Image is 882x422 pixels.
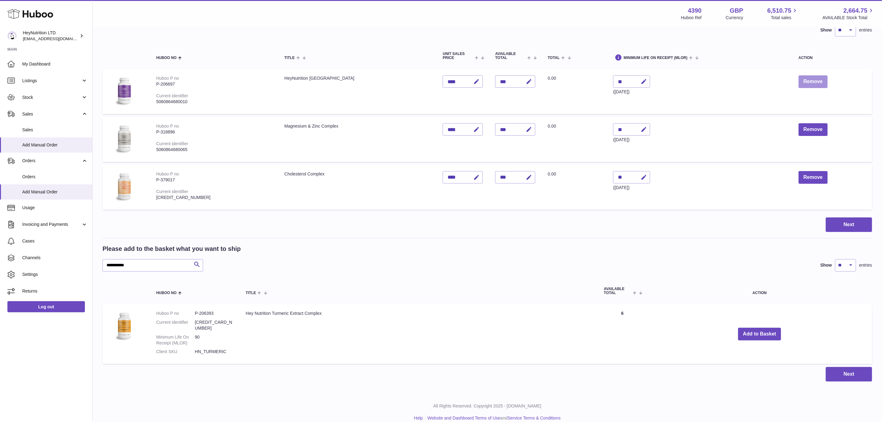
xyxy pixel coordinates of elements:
[425,415,561,421] li: and
[771,15,798,21] span: Total sales
[548,76,556,81] span: 0.00
[156,56,177,60] span: Huboo no
[613,137,650,143] div: ([DATE])
[109,310,140,341] img: Hey Nutrition Turmeric Extract Complex
[156,124,179,129] div: Huboo P no
[195,319,233,331] dd: [CREDIT_CARD_NUMBER]
[156,141,188,146] div: Current identifier
[278,165,437,210] td: Cholesterol Complex
[548,124,556,129] span: 0.00
[278,69,437,114] td: HeyNutrition [GEOGRAPHIC_DATA]
[799,171,828,184] button: Remove
[22,272,88,277] span: Settings
[22,158,81,164] span: Orders
[156,319,195,331] dt: Current identifier
[799,123,828,136] button: Remove
[22,127,88,133] span: Sales
[156,76,179,81] div: Huboo P no
[23,30,78,42] div: HeyNutrition LTD
[767,6,799,21] a: 6,510.75 Total sales
[7,31,17,40] img: internalAdmin-4390@internal.huboo.com
[195,310,233,316] dd: P-206393
[822,6,875,21] a: 2,664.75 AVAILABLE Stock Total
[156,349,195,355] dt: Client SKU
[98,403,877,409] p: All Rights Reserved. Copyright 2025 - [DOMAIN_NAME]
[109,171,140,202] img: Cholesterol Complex
[604,287,631,295] span: AVAILABLE Total
[859,262,872,268] span: entries
[156,189,188,194] div: Current identifier
[7,301,85,312] a: Log out
[826,217,872,232] button: Next
[414,416,423,420] a: Help
[284,56,295,60] span: Title
[22,142,88,148] span: Add Manual Order
[799,75,828,88] button: Remove
[109,75,140,106] img: HeyNutrition Collagen Complex
[156,99,272,105] div: 5060864680010
[443,52,473,60] span: Unit Sales Price
[240,304,598,364] td: Hey Nutrition Turmeric Extract Complex
[548,171,556,176] span: 0.00
[156,195,272,200] div: [CREDIT_CARD_NUMBER]
[22,111,81,117] span: Sales
[826,367,872,382] button: Next
[730,6,743,15] strong: GBP
[22,222,81,227] span: Invoicing and Payments
[278,117,437,162] td: Magnesium & Zinc Complex
[508,416,561,420] a: Service Terms & Conditions
[428,416,500,420] a: Website and Dashboard Terms of Use
[102,245,241,253] h2: Please add to the basket what you want to ship
[613,89,650,95] div: ([DATE])
[822,15,875,21] span: AVAILABLE Stock Total
[726,15,743,21] div: Currency
[843,6,867,15] span: 2,664.75
[22,205,88,211] span: Usage
[859,27,872,33] span: entries
[22,255,88,261] span: Channels
[548,56,560,60] span: Total
[22,95,81,100] span: Stock
[821,262,832,268] label: Show
[613,185,650,191] div: ([DATE])
[22,61,88,67] span: My Dashboard
[22,189,88,195] span: Add Manual Order
[156,147,272,153] div: 5060864680065
[681,15,702,21] div: Huboo Ref
[598,304,647,364] td: 6
[156,310,195,316] dt: Huboo P no
[738,328,781,340] button: Add to Basket
[22,238,88,244] span: Cases
[688,6,702,15] strong: 4390
[22,174,88,180] span: Orders
[22,288,88,294] span: Returns
[109,123,140,154] img: Magnesium & Zinc Complex
[156,171,179,176] div: Huboo P no
[195,349,233,355] dd: HN_TURMERIC
[156,93,188,98] div: Current identifier
[246,291,256,295] span: Title
[624,56,688,60] span: Minimum Life On Receipt (MLOR)
[156,81,272,87] div: P-206697
[23,36,91,41] span: [EMAIL_ADDRESS][DOMAIN_NAME]
[156,129,272,135] div: P-318896
[799,56,866,60] div: Action
[821,27,832,33] label: Show
[647,281,872,301] th: Action
[495,52,526,60] span: AVAILABLE Total
[156,334,195,346] dt: Minimum Life On Receipt (MLOR)
[195,334,233,346] dd: 90
[767,6,792,15] span: 6,510.75
[22,78,81,84] span: Listings
[156,177,272,183] div: P-379017
[156,291,177,295] span: Huboo no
